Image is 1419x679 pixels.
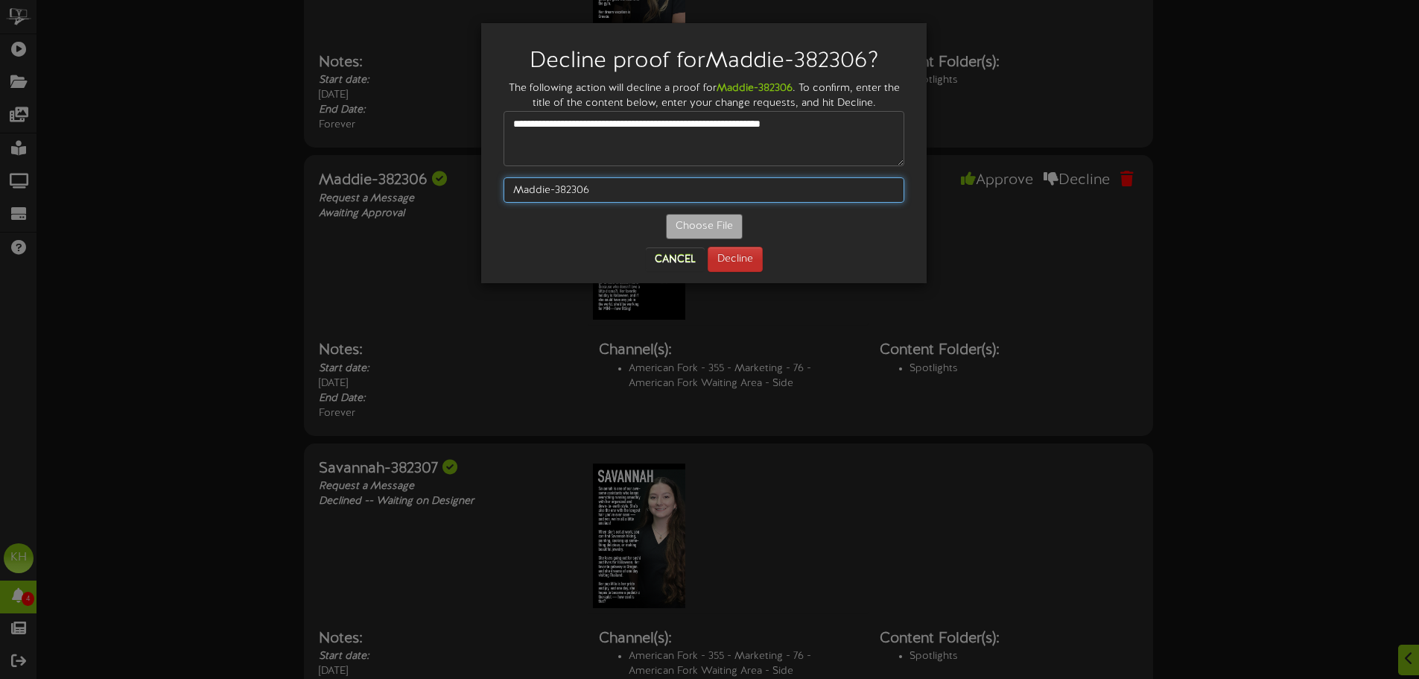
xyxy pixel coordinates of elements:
[504,177,904,203] input: Maddie-382306
[504,49,904,74] h2: Decline proof for Maddie-382306 ?
[492,81,915,111] div: The following action will decline a proof for . To confirm, enter the title of the content below,...
[708,247,763,272] button: Decline
[646,247,705,271] button: Cancel
[717,83,793,94] strong: Maddie-382306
